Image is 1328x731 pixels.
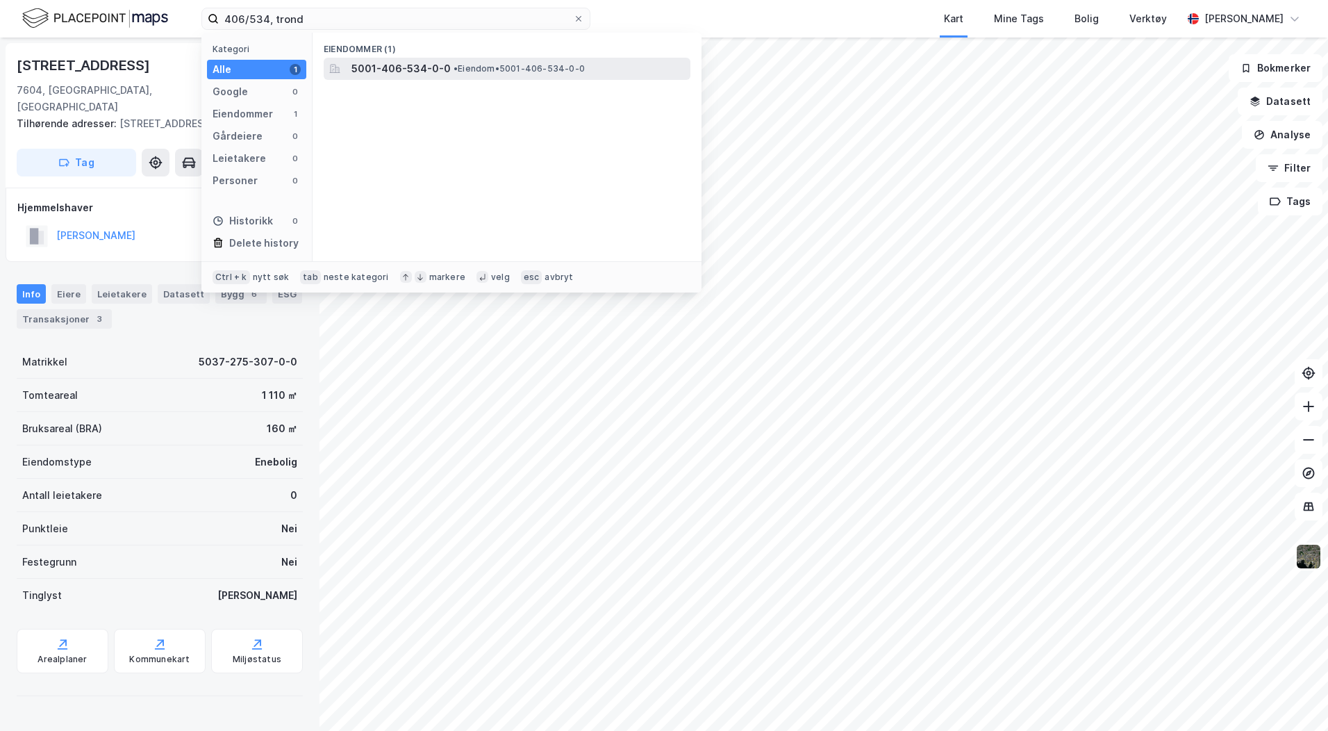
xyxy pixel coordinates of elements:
[1242,121,1322,149] button: Analyse
[22,487,102,504] div: Antall leietakere
[300,270,321,284] div: tab
[17,149,136,176] button: Tag
[491,272,510,283] div: velg
[213,128,263,145] div: Gårdeiere
[38,654,87,665] div: Arealplaner
[22,354,67,370] div: Matrikkel
[324,272,389,283] div: neste kategori
[22,587,62,604] div: Tinglyst
[351,60,451,77] span: 5001-406-534-0-0
[92,284,152,304] div: Leietakere
[217,587,297,604] div: [PERSON_NAME]
[454,63,585,74] span: Eiendom • 5001-406-534-0-0
[281,554,297,570] div: Nei
[213,61,231,78] div: Alle
[17,309,112,329] div: Transaksjoner
[272,284,302,304] div: ESG
[17,199,302,216] div: Hjemmelshaver
[1129,10,1167,27] div: Verktøy
[1295,543,1322,570] img: 9k=
[290,215,301,227] div: 0
[454,63,458,74] span: •
[290,131,301,142] div: 0
[233,654,281,665] div: Miljøstatus
[1259,664,1328,731] div: Kontrollprogram for chat
[213,172,258,189] div: Personer
[219,8,573,29] input: Søk på adresse, matrikkel, gårdeiere, leietakere eller personer
[545,272,573,283] div: avbryt
[213,106,273,122] div: Eiendommer
[253,272,290,283] div: nytt søk
[255,454,297,470] div: Enebolig
[92,312,106,326] div: 3
[994,10,1044,27] div: Mine Tags
[1256,154,1322,182] button: Filter
[429,272,465,283] div: markere
[22,387,78,404] div: Tomteareal
[213,44,306,54] div: Kategori
[247,287,261,301] div: 6
[22,6,168,31] img: logo.f888ab2527a4732fd821a326f86c7f29.svg
[1229,54,1322,82] button: Bokmerker
[229,235,299,252] div: Delete history
[213,213,273,229] div: Historikk
[213,150,266,167] div: Leietakere
[290,108,301,120] div: 1
[1074,10,1099,27] div: Bolig
[17,82,223,115] div: 7604, [GEOGRAPHIC_DATA], [GEOGRAPHIC_DATA]
[290,64,301,75] div: 1
[290,175,301,186] div: 0
[1258,188,1322,215] button: Tags
[944,10,963,27] div: Kart
[1204,10,1284,27] div: [PERSON_NAME]
[17,117,119,129] span: Tilhørende adresser:
[1238,88,1322,115] button: Datasett
[267,420,297,437] div: 160 ㎡
[129,654,190,665] div: Kommunekart
[213,83,248,100] div: Google
[22,420,102,437] div: Bruksareal (BRA)
[290,86,301,97] div: 0
[22,520,68,537] div: Punktleie
[1259,664,1328,731] iframe: Chat Widget
[213,270,250,284] div: Ctrl + k
[22,554,76,570] div: Festegrunn
[290,153,301,164] div: 0
[521,270,542,284] div: esc
[22,454,92,470] div: Eiendomstype
[158,284,210,304] div: Datasett
[215,284,267,304] div: Bygg
[262,387,297,404] div: 1 110 ㎡
[313,33,702,58] div: Eiendommer (1)
[51,284,86,304] div: Eiere
[290,487,297,504] div: 0
[17,54,153,76] div: [STREET_ADDRESS]
[281,520,297,537] div: Nei
[199,354,297,370] div: 5037-275-307-0-0
[17,284,46,304] div: Info
[17,115,292,132] div: [STREET_ADDRESS]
